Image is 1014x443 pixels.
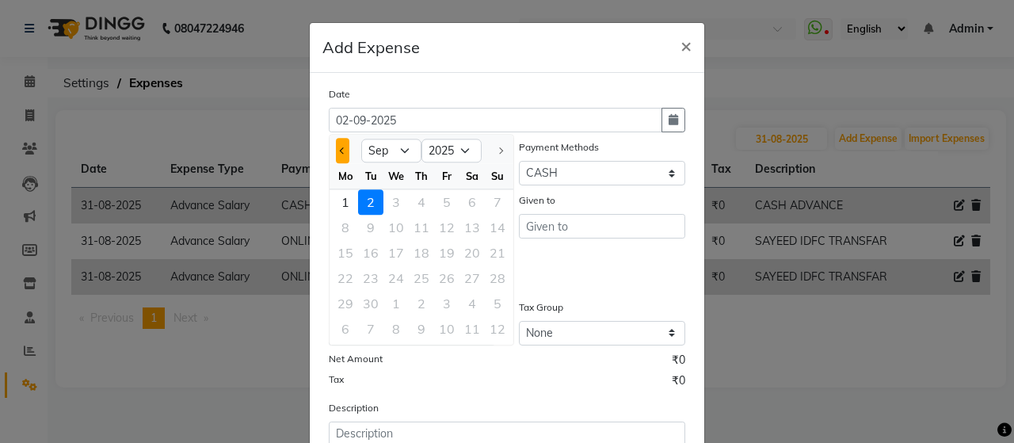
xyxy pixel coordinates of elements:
[361,139,421,163] select: Select month
[329,352,383,366] label: Net Amount
[672,372,685,393] span: ₹0
[329,372,344,387] label: Tax
[358,163,383,189] div: Tu
[333,189,358,215] div: Monday, September 1, 2025
[434,163,459,189] div: Fr
[358,189,383,215] div: Tuesday, September 2, 2025
[336,138,349,163] button: Previous month
[383,163,409,189] div: We
[329,401,379,415] label: Description
[358,189,383,215] div: 2
[333,163,358,189] div: Mo
[459,163,485,189] div: Sa
[519,214,685,239] input: Given to
[333,189,358,215] div: 1
[329,87,350,101] label: Date
[409,163,434,189] div: Th
[421,139,482,163] select: Select year
[680,33,692,57] span: ×
[485,163,510,189] div: Su
[672,352,685,372] span: ₹0
[322,36,420,59] h5: Add Expense
[519,300,563,315] label: Tax Group
[519,193,555,208] label: Given to
[519,140,599,155] label: Payment Methods
[668,23,704,67] button: Close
